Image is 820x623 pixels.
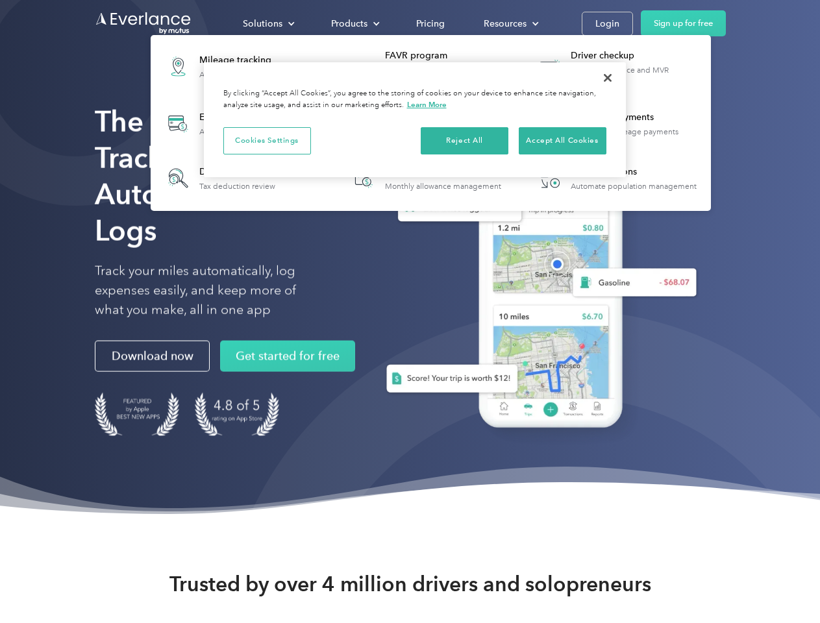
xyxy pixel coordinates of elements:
img: 4.9 out of 5 stars on the app store [195,393,279,436]
div: Automate population management [571,182,697,191]
div: License, insurance and MVR verification [571,66,704,84]
img: Badge for Featured by Apple Best New Apps [95,393,179,436]
a: Login [582,12,633,36]
strong: Trusted by over 4 million drivers and solopreneurs [169,571,651,597]
div: Resources [471,12,549,35]
div: Tax deduction review [199,182,275,191]
a: Sign up for free [641,10,726,36]
div: Solutions [243,16,282,32]
div: Cookie banner [204,62,626,177]
div: Privacy [204,62,626,177]
button: Cookies Settings [223,127,311,154]
button: Close [593,64,622,92]
div: Resources [484,16,527,32]
img: Everlance, mileage tracker app, expense tracking app [366,123,707,447]
div: Automatic mileage logs [199,70,284,79]
a: HR IntegrationsAutomate population management [528,157,703,199]
a: FAVR programFixed & Variable Rate reimbursement design & management [343,43,519,90]
a: Accountable planMonthly allowance management [343,157,508,199]
nav: Products [151,35,711,211]
div: Products [331,16,367,32]
div: Mileage tracking [199,54,284,67]
div: Driver checkup [571,49,704,62]
div: By clicking “Accept All Cookies”, you agree to the storing of cookies on your device to enhance s... [223,88,606,111]
a: Driver checkupLicense, insurance and MVR verification [528,43,704,90]
a: Get started for free [220,341,355,372]
div: Expense tracking [199,111,293,124]
a: Go to homepage [95,11,192,36]
div: Login [595,16,619,32]
a: Mileage trackingAutomatic mileage logs [157,43,290,90]
button: Reject All [421,127,508,154]
div: Automatic transaction logs [199,127,293,136]
div: Solutions [230,12,305,35]
div: Pricing [416,16,445,32]
button: Accept All Cookies [519,127,606,154]
p: Track your miles automatically, log expenses easily, and keep more of what you make, all in one app [95,262,327,320]
div: Deduction finder [199,165,275,178]
a: Pricing [403,12,458,35]
div: FAVR program [385,49,518,62]
a: More information about your privacy, opens in a new tab [407,100,447,109]
div: HR Integrations [571,165,697,178]
a: Deduction finderTax deduction review [157,157,282,199]
a: Download now [95,341,210,372]
div: Products [318,12,390,35]
div: Monthly allowance management [385,182,501,191]
a: Expense trackingAutomatic transaction logs [157,100,299,147]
